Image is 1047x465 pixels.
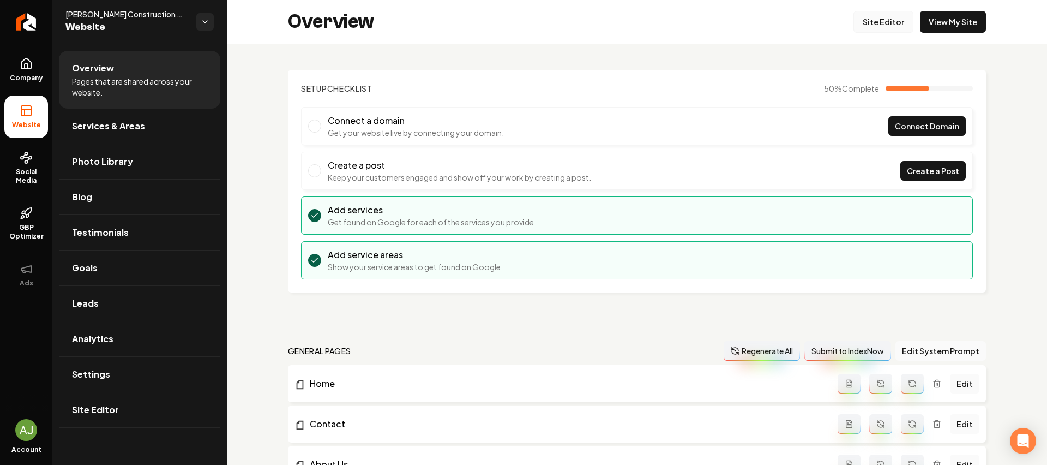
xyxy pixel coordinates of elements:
a: Edit [950,414,979,434]
span: Leads [72,297,99,310]
span: Ads [15,279,38,288]
span: Website [8,121,45,129]
p: Get your website live by connecting your domain. [328,127,504,138]
span: Blog [72,190,92,204]
a: Services & Areas [59,109,220,144]
h2: Overview [288,11,374,33]
a: Company [4,49,48,91]
span: Settings [72,368,110,381]
a: Edit [950,374,979,394]
button: Edit System Prompt [895,341,986,361]
span: Goals [72,261,98,275]
div: Open Intercom Messenger [1010,428,1036,454]
a: Site Editor [853,11,913,33]
p: Get found on Google for each of the services you provide. [328,217,536,228]
h3: Add service areas [328,248,503,261]
a: Blog [59,180,220,214]
a: Leads [59,286,220,321]
button: Add admin page prompt [838,414,861,434]
p: Keep your customers engaged and show off your work by creating a post. [328,172,591,183]
p: Show your service areas to get found on Google. [328,261,503,272]
span: 50 % [824,83,879,94]
span: Account [11,445,41,454]
span: GBP Optimizer [4,223,48,241]
a: Social Media [4,142,48,194]
span: Create a Post [907,165,959,177]
button: Regenerate All [724,341,800,361]
span: Complete [842,84,879,93]
img: AJ Nimeh [15,419,37,441]
a: View My Site [920,11,986,33]
span: [PERSON_NAME] Construction LLC [65,9,188,20]
h3: Add services [328,204,536,217]
a: Goals [59,251,220,285]
span: Website [65,20,188,35]
button: Submit to IndexNow [804,341,891,361]
span: Photo Library [72,155,133,168]
span: Social Media [4,168,48,185]
span: Testimonials [72,226,129,239]
h2: Checklist [301,83,372,94]
h3: Connect a domain [328,114,504,127]
h2: general pages [288,345,351,356]
a: GBP Optimizer [4,198,48,249]
a: Settings [59,357,220,392]
a: Create a Post [900,161,966,181]
a: Home [294,377,838,390]
button: Ads [4,254,48,296]
span: Site Editor [72,403,119,416]
span: Setup [301,84,327,93]
button: Add admin page prompt [838,374,861,394]
span: Analytics [72,332,113,345]
span: Services & Areas [72,120,145,133]
button: Open user button [15,419,37,441]
a: Site Editor [59,392,220,427]
span: Overview [72,62,114,75]
a: Testimonials [59,215,220,250]
a: Photo Library [59,144,220,179]
a: Connect Domain [888,116,966,136]
a: Contact [294,418,838,431]
h3: Create a post [328,159,591,172]
span: Connect Domain [895,121,959,132]
span: Company [5,74,47,82]
a: Analytics [59,321,220,356]
span: Pages that are shared across your website. [72,76,207,98]
img: Rebolt Logo [16,13,37,31]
